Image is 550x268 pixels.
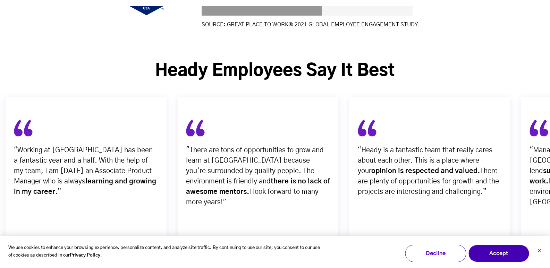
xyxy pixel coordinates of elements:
[8,244,322,260] p: We use cookies to enhance your browsing experience, personalize content, and analyze site traffic...
[70,252,100,260] a: Privacy Policy
[530,119,548,137] img: fill
[371,167,480,174] strong: opinion is respected and valued.
[186,188,319,206] span: I look forward to many more years!”
[186,147,324,185] span: "There are tons of opportunities to grow and learn at [GEOGRAPHIC_DATA] because you’re surrounded...
[5,61,545,81] div: Heady Employees Say It Best
[358,119,376,137] img: fill
[202,21,459,28] div: Source: Great Place to Work® 2021 Global Employee Engagement Study.
[405,245,466,262] button: Decline
[537,248,541,255] button: Dismiss cookie banner
[14,119,33,137] img: fill
[186,119,205,137] img: fill
[358,147,499,195] span: “Heady is a fantastic team that really cares about each other. This is a place where your There a...
[14,145,158,197] div: “Working at [GEOGRAPHIC_DATA] has been a fantastic year and a half. With the help of my team, I a...
[468,245,529,262] button: Accept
